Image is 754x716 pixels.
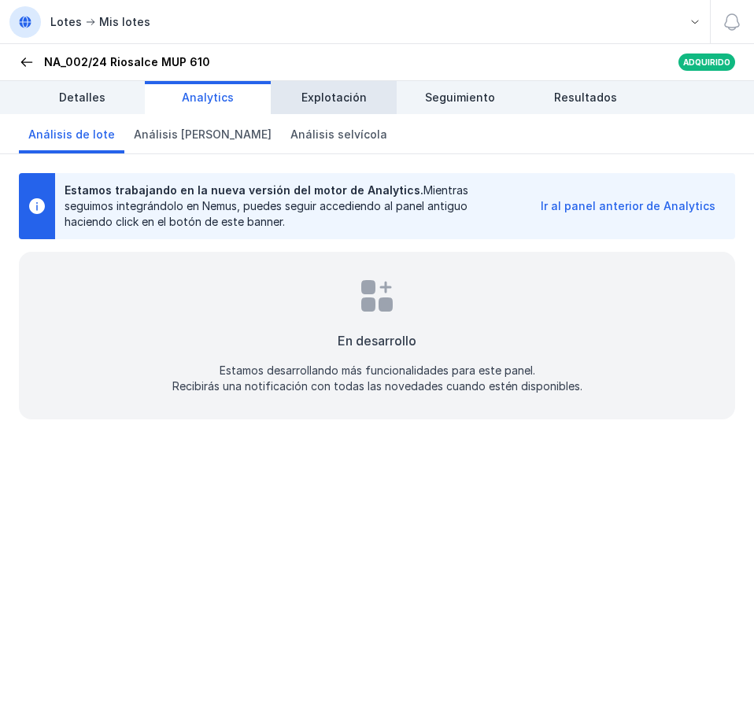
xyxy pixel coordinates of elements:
[172,378,582,394] div: Recibirás una notificación con todas las novedades cuando estén disponibles.
[397,81,523,114] a: Seguimiento
[145,81,271,114] a: Analytics
[541,198,715,214] div: Ir al panel anterior de Analytics
[19,81,145,114] a: Detalles
[301,90,367,105] span: Explotación
[530,193,726,220] button: Ir al panel anterior de Analytics
[220,363,535,378] div: Estamos desarrollando más funcionalidades para este panel.
[425,90,495,105] span: Seguimiento
[124,114,281,153] a: Análisis [PERSON_NAME]
[683,57,730,68] div: Adquirido
[271,81,397,114] a: Explotación
[99,14,150,30] div: Mis lotes
[290,127,387,142] span: Análisis selvícola
[65,183,518,230] div: Mientras seguimos integrándolo en Nemus, puedes seguir accediendo al panel antiguo haciendo click...
[28,127,115,142] span: Análisis de lote
[65,183,423,197] span: Estamos trabajando en la nueva versión del motor de Analytics.
[182,90,234,105] span: Analytics
[281,114,397,153] a: Análisis selvícola
[44,54,210,70] div: NA_002/24 Riosalce MUP 610
[523,81,649,114] a: Resultados
[134,127,272,142] span: Análisis [PERSON_NAME]
[338,331,416,350] div: En desarrollo
[59,90,105,105] span: Detalles
[19,114,124,153] a: Análisis de lote
[50,14,82,30] div: Lotes
[554,90,617,105] span: Resultados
